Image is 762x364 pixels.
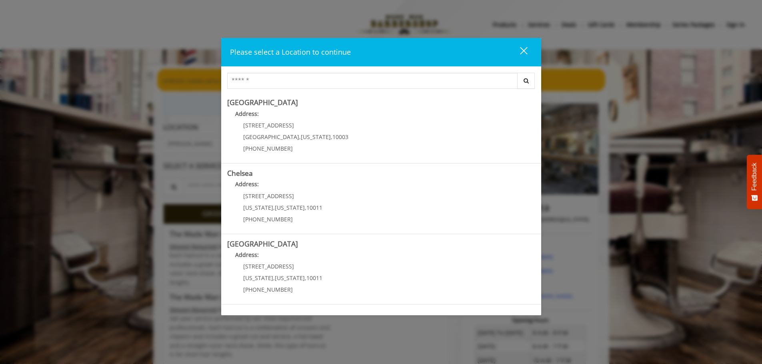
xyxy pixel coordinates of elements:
[243,215,293,223] span: [PHONE_NUMBER]
[332,133,348,141] span: 10003
[227,73,535,93] div: Center Select
[511,46,527,58] div: close dialog
[243,145,293,152] span: [PHONE_NUMBER]
[275,274,305,282] span: [US_STATE]
[305,274,306,282] span: ,
[273,204,275,211] span: ,
[235,180,259,188] b: Address:
[235,110,259,117] b: Address:
[299,133,301,141] span: ,
[227,73,518,89] input: Search Center
[505,44,532,60] button: close dialog
[243,192,294,200] span: [STREET_ADDRESS]
[243,133,299,141] span: [GEOGRAPHIC_DATA]
[227,168,253,178] b: Chelsea
[522,78,531,84] i: Search button
[275,204,305,211] span: [US_STATE]
[243,274,273,282] span: [US_STATE]
[751,163,758,191] span: Feedback
[305,204,306,211] span: ,
[331,133,332,141] span: ,
[227,239,298,249] b: [GEOGRAPHIC_DATA]
[243,286,293,293] span: [PHONE_NUMBER]
[227,309,252,319] b: Flatiron
[243,204,273,211] span: [US_STATE]
[243,263,294,270] span: [STREET_ADDRESS]
[306,274,322,282] span: 10011
[301,133,331,141] span: [US_STATE]
[230,47,351,57] span: Please select a Location to continue
[306,204,322,211] span: 10011
[243,121,294,129] span: [STREET_ADDRESS]
[273,274,275,282] span: ,
[747,155,762,209] button: Feedback - Show survey
[235,251,259,259] b: Address:
[227,97,298,107] b: [GEOGRAPHIC_DATA]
